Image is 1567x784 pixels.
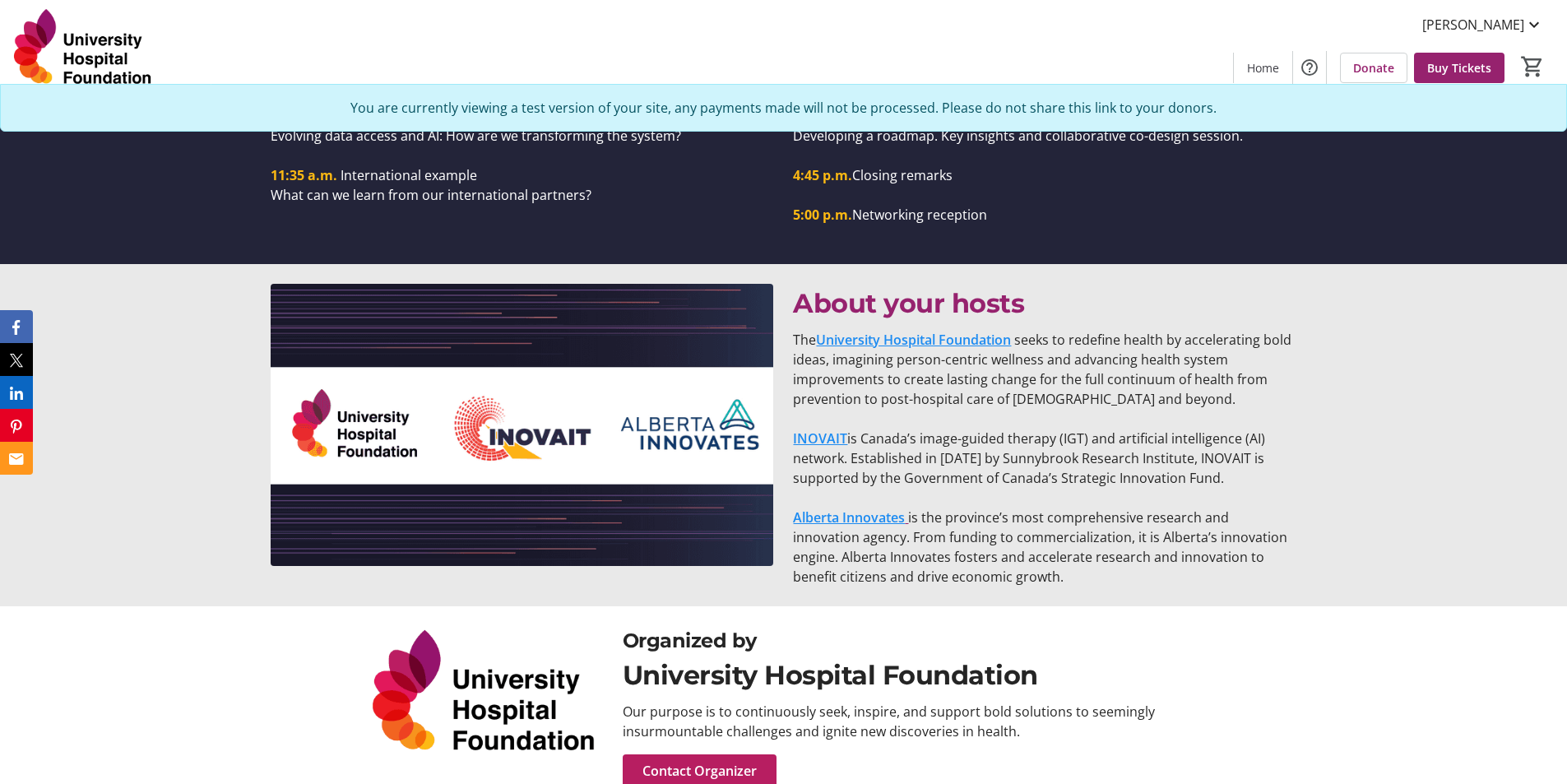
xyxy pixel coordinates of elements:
strong: 4:45 p.m. [793,166,852,184]
span: Contact Organizer [642,761,757,781]
span: Home [1247,59,1279,77]
a: Donate [1340,53,1407,83]
span: What can we learn from our international partners? [271,186,591,204]
span: Developing a roadmap. Key insights and collaborative co-design session. [793,127,1243,145]
p: The seeks to redefine health by accelerating bold ideas, imagining person-centric wellness and ad... [793,330,1296,409]
strong: 5:00 p.m. [793,206,852,224]
a: Alberta Innovates [793,508,905,527]
span: Donate [1353,59,1394,77]
button: Cart [1518,52,1547,81]
div: Our purpose is to continuously seek, inspire, and support bold solutions to seemingly insurmounta... [623,702,1201,741]
div: Organized by [623,626,1201,656]
span: [PERSON_NAME] [1422,15,1524,35]
span: Evolving data access and AI: How are we transforming the system? [271,127,681,145]
span: Closing remarks [852,166,953,184]
p: is Canada’s image-guided therapy (IGT) and artificial intelligence (AI) network. Established in [... [793,429,1296,488]
div: University Hospital Foundation [623,656,1201,695]
button: [PERSON_NAME] [1409,12,1557,38]
p: is the province’s most comprehensive research and innovation agency. From funding to commercializ... [793,508,1296,587]
strong: 11:35 a.m. [271,166,337,184]
p: About your hosts [793,284,1296,323]
a: Home [1234,53,1292,83]
button: Help [1293,51,1326,84]
img: undefined [271,284,773,567]
a: INOVAIT [793,429,847,448]
span: Networking reception [852,206,987,224]
span: Buy Tickets [1427,59,1491,77]
img: University Hospital Foundation's Logo [10,7,156,89]
span: International example [341,166,477,184]
img: University Hospital Foundation logo [366,626,602,759]
a: University Hospital Foundation [816,331,1011,349]
a: Buy Tickets [1414,53,1504,83]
